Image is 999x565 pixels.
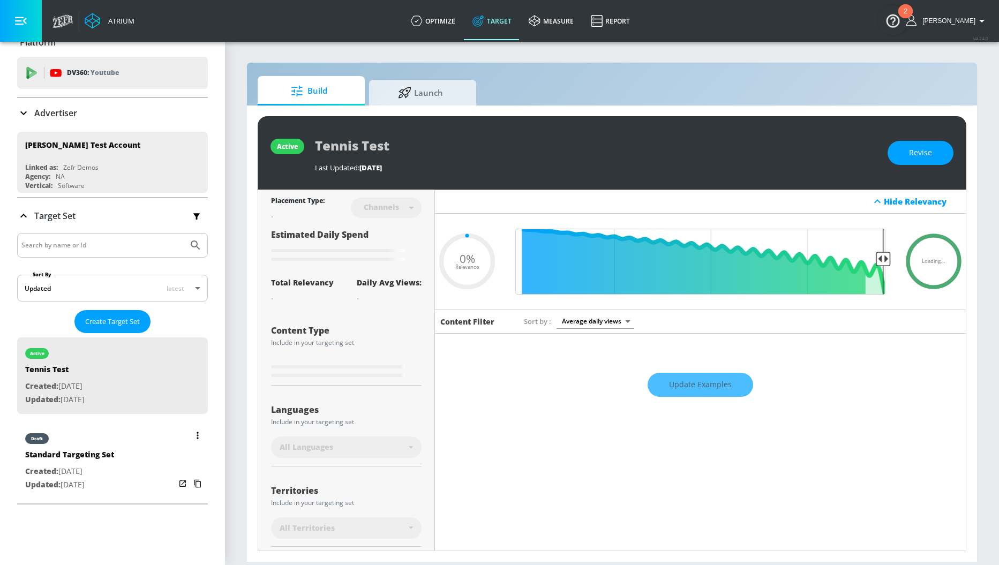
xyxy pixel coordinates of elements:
[25,394,61,404] span: Updated:
[922,259,945,264] span: Loading...
[357,277,422,288] div: Daily Avg Views:
[17,337,208,414] div: activeTennis TestCreated:[DATE]Updated:[DATE]
[85,315,140,328] span: Create Target Set
[17,27,208,57] div: Platform
[909,146,932,160] span: Revise
[280,523,335,533] span: All Territories
[17,333,208,503] nav: list of Target Set
[271,229,369,240] span: Estimated Daily Spend
[25,284,51,293] div: Updated
[884,196,960,207] div: Hide Relevancy
[280,442,333,453] span: All Languages
[25,465,114,478] p: [DATE]
[358,202,404,212] div: Channels
[17,198,208,233] div: Target Set
[359,163,382,172] span: [DATE]
[271,500,422,506] div: Include in your targeting set
[85,13,134,29] a: Atrium
[17,132,208,193] div: [PERSON_NAME] Test AccountLinked as:Zefr DemosAgency:NAVertical:Software
[104,16,134,26] div: Atrium
[25,172,50,181] div: Agency:
[25,381,58,391] span: Created:
[888,141,953,165] button: Revise
[524,317,551,326] span: Sort by
[973,35,988,41] span: v 4.24.0
[271,196,325,207] div: Placement Type:
[34,210,76,222] p: Target Set
[271,326,422,335] div: Content Type
[21,238,184,252] input: Search by name or Id
[271,277,334,288] div: Total Relevancy
[271,419,422,425] div: Include in your targeting set
[520,2,582,40] a: measure
[918,17,975,25] span: login as: andres.hernandez@zefr.com
[25,478,114,492] p: [DATE]
[25,393,85,406] p: [DATE]
[30,351,44,356] div: active
[25,140,140,150] div: [PERSON_NAME] Test Account
[440,317,494,327] h6: Content Filter
[25,163,58,172] div: Linked as:
[904,11,907,25] div: 2
[464,2,520,40] a: Target
[31,436,43,441] div: draft
[455,265,479,270] span: Relevance
[435,190,966,214] div: Hide Relevancy
[25,479,61,489] span: Updated:
[34,107,77,119] p: Advertiser
[74,310,151,333] button: Create Target Set
[380,80,461,106] span: Launch
[315,163,877,172] div: Last Updated:
[878,5,908,35] button: Open Resource Center, 2 new notifications
[175,476,190,491] button: Open in new window
[58,181,85,190] div: Software
[17,423,208,499] div: draftStandard Targeting SetCreated:[DATE]Updated:[DATE]
[17,98,208,128] div: Advertiser
[268,78,350,104] span: Build
[460,253,475,265] span: 0%
[557,314,634,328] div: Average daily views
[271,405,422,414] div: Languages
[31,271,54,278] label: Sort By
[402,2,464,40] a: optimize
[25,364,85,380] div: Tennis Test
[63,163,99,172] div: Zefr Demos
[20,36,56,48] p: Platform
[25,449,114,465] div: Standard Targeting Set
[190,476,205,491] button: Copy Targeting Set Link
[277,142,298,151] div: active
[25,380,85,393] p: [DATE]
[25,466,58,476] span: Created:
[17,57,208,89] div: DV360: Youtube
[271,517,422,539] div: All Territories
[271,486,422,495] div: Territories
[906,14,988,27] button: [PERSON_NAME]
[67,67,119,79] p: DV360:
[271,340,422,346] div: Include in your targeting set
[91,67,119,78] p: Youtube
[56,172,65,181] div: NA
[271,436,422,458] div: All Languages
[271,229,422,265] div: Estimated Daily Spend
[167,284,184,293] span: latest
[25,181,52,190] div: Vertical:
[582,2,639,40] a: Report
[510,229,891,295] input: Final Threshold
[17,233,208,503] div: Target Set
